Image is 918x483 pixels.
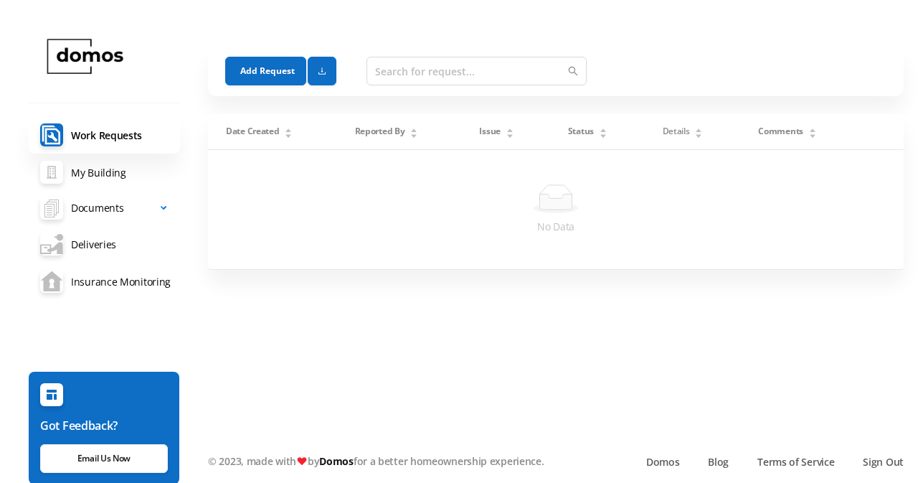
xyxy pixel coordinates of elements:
span: Documents [71,194,123,222]
a: Deliveries [29,225,180,263]
h6: Got Feedback? [40,417,168,434]
div: Sort [506,126,514,135]
a: Domos [319,454,354,468]
a: Insurance Monitoring [29,263,180,300]
i: icon: caret-up [695,126,703,131]
p: © 2023, made with by for a better homeownership experience. [208,454,563,469]
span: Details [663,125,690,138]
i: icon: caret-up [599,126,607,131]
span: Comments [758,125,803,138]
div: Sort [410,126,418,135]
button: Add Request [225,57,306,85]
a: Terms of Service [757,454,834,469]
i: icon: caret-up [410,126,418,131]
div: Sort [284,126,293,135]
a: Domos [646,454,680,469]
i: icon: caret-down [285,132,293,136]
span: Reported By [355,125,405,138]
a: Sign Out [863,454,904,469]
a: My Building [29,154,180,191]
i: icon: caret-down [695,132,703,136]
i: icon: search [568,66,578,76]
a: Work Requests [29,116,180,154]
span: Status [568,125,594,138]
i: icon: caret-up [285,126,293,131]
div: Sort [599,126,607,135]
i: icon: caret-down [808,132,816,136]
a: Blog [708,454,729,469]
input: Search for request... [366,57,587,85]
div: Sort [808,126,817,135]
i: icon: caret-down [506,132,514,136]
div: Sort [694,126,703,135]
i: icon: caret-down [599,132,607,136]
i: icon: caret-down [410,132,418,136]
span: Issue [479,125,501,138]
i: icon: caret-up [506,126,514,131]
button: icon: download [308,57,336,85]
p: No Data [219,219,892,235]
i: icon: caret-up [808,126,816,131]
span: Date Created [226,125,279,138]
a: Email Us Now [40,444,168,473]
